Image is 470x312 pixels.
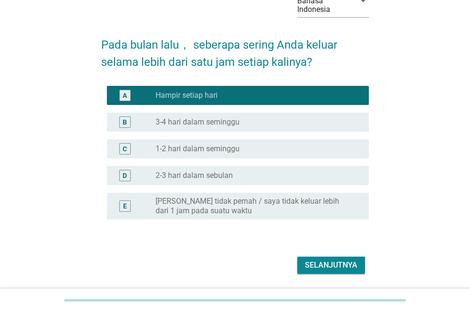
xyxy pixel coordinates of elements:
label: 3-4 hari dalam seminggu [156,117,240,127]
div: D [123,170,127,180]
div: A [123,90,127,100]
div: E [123,201,127,211]
div: C [123,144,127,154]
label: [PERSON_NAME] tidak pernah / saya tidak keluar lebih dari 1 jam pada suatu waktu [156,197,354,216]
div: B [123,117,127,127]
label: 2-3 hari dalam sebulan [156,171,233,180]
label: Hampir setiap hari [156,91,218,100]
label: 1-2 hari dalam seminggu [156,144,240,154]
div: Selanjutnya [305,260,357,271]
button: Selanjutnya [297,257,365,274]
h2: Pada bulan lalu， seberapa sering Anda keluar selama lebih dari satu jam setiap kalinya? [101,27,369,71]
